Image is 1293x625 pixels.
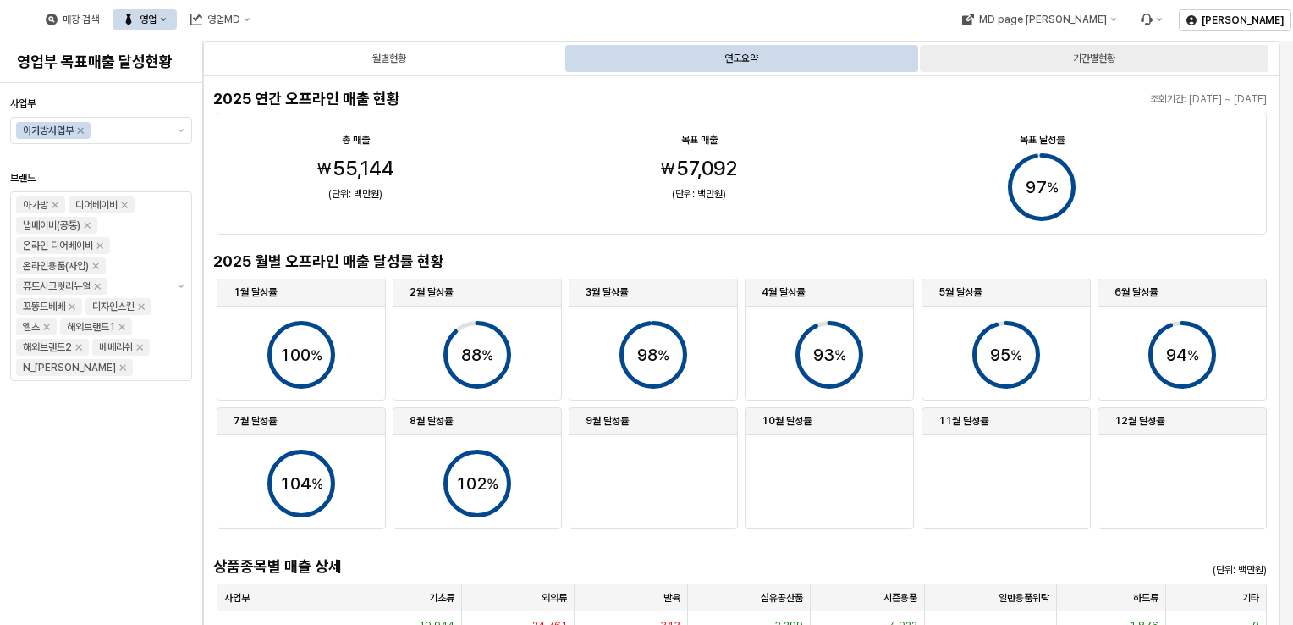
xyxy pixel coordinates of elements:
strong: 1월 달성률 [234,286,277,298]
strong: 4월 달성률 [762,286,805,298]
h4: 2025 연간 오프라인 매출 현황 [213,91,477,108]
div: Remove 온라인 디어베이비 [96,242,103,249]
div: Remove 아가방 [52,202,58,208]
strong: 2월 달성률 [410,286,453,298]
strong: 목표 달성률 [1020,134,1065,146]
button: [PERSON_NAME] [1179,9,1291,31]
strong: 11월 달성률 [938,415,988,427]
div: Progress circle [937,321,1076,389]
div: 베베리쉬 [99,339,133,356]
tspan: % [1010,347,1022,363]
span: 57 [676,156,697,180]
strong: 6월 달성률 [1114,286,1158,298]
tspan: % [1047,180,1059,196]
text: 95 [990,345,1022,365]
div: MD page [PERSON_NAME] [978,14,1106,25]
tspan: % [658,347,669,363]
text: 98 [637,345,669,365]
button: 영업 [113,9,177,30]
div: Remove 퓨토시크릿리뉴얼 [94,283,101,290]
div: Remove 디자인스킨 [138,303,145,310]
span: 발육 [663,591,680,605]
button: 영업MD [180,9,261,30]
div: 디자인스킨 [92,298,135,315]
tspan: % [311,347,322,363]
div: 꼬똥드베베 [23,298,65,315]
div: 퓨토시크릿리뉴얼 [23,278,91,295]
div: Progress circle [408,321,547,389]
div: 아가방 [23,196,48,213]
strong: 7월 달성률 [234,415,277,427]
div: Remove 디어베이비 [121,202,128,208]
div: Progress circle [408,450,547,517]
h4: 영업부 목표매출 달성현황 [17,53,185,70]
span: ₩55,144 [317,158,394,179]
tspan: % [487,476,498,492]
span: 144 [360,156,394,180]
h4: 상품종목별 매출 상세 [213,558,1182,575]
span: 일반용품위탁 [999,591,1049,605]
strong: 목표 매출 [681,134,718,146]
div: Progress circle [232,321,371,389]
span: ₩ [661,161,674,176]
div: Remove 냅베이비(공통) [84,222,91,229]
text: 93 [813,345,846,365]
span: 사업부 [10,97,36,109]
div: 온라인 디어베이비 [23,237,93,254]
span: ₩ [317,161,331,176]
div: Progress circle [915,153,1169,221]
div: 해외브랜드2 [23,339,72,356]
tspan: % [1186,347,1198,363]
div: MD page 이동 [951,9,1126,30]
div: 아가방사업부 [23,122,74,139]
div: Remove 온라인용품(사입) [92,263,99,269]
div: 해외브랜드1 [67,318,115,335]
tspan: % [481,347,493,363]
div: 냅베이비(공통) [23,217,80,234]
span: ₩57,092 [661,158,737,179]
main: App Frame [203,41,1293,625]
span: , [697,156,702,180]
div: 월별현황 [215,45,564,72]
strong: 8월 달성률 [410,415,453,427]
button: 제안 사항 표시 [171,118,191,143]
div: 연도요약 [567,45,916,72]
tspan: % [311,476,323,492]
div: Remove 베베리쉬 [136,344,143,351]
tspan: % [834,347,846,363]
span: 하드류 [1133,591,1158,605]
div: 매장 검색 [36,9,109,30]
strong: 5월 달성률 [938,286,982,298]
span: 브랜드 [10,172,36,184]
p: (단위: 백만원) [316,186,394,202]
div: N_[PERSON_NAME] [23,359,116,376]
button: MD page [PERSON_NAME] [951,9,1126,30]
div: Progress circle [584,321,723,389]
div: 기간별현황 [920,45,1268,72]
div: Progress circle [232,450,371,517]
strong: 9월 달성률 [586,415,629,427]
div: Remove 해외브랜드1 [118,324,125,330]
span: 기타 [1242,591,1259,605]
text: 104 [280,473,323,494]
text: 94 [1165,345,1198,365]
span: 사업부 [224,591,250,605]
text: 97 [1026,177,1059,197]
div: Progress circle [1113,321,1252,389]
strong: 10월 달성률 [762,415,812,427]
div: Remove N_이야이야오 [119,364,126,371]
div: Remove 아가방사업부 [77,127,84,134]
div: 기간별현황 [1073,48,1115,69]
div: 영업MD [207,14,240,25]
div: Progress circle [760,321,899,389]
text: 88 [461,345,493,365]
p: 조회기간: [DATE] ~ [DATE] [1010,91,1267,107]
span: 외의류 [542,591,567,605]
text: 102 [456,473,498,494]
p: (단위: 백만원) [659,186,738,202]
div: Menu item 6 [1130,9,1172,30]
span: 시즌용품 [883,591,917,605]
div: 온라인용품(사입) [23,257,89,274]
